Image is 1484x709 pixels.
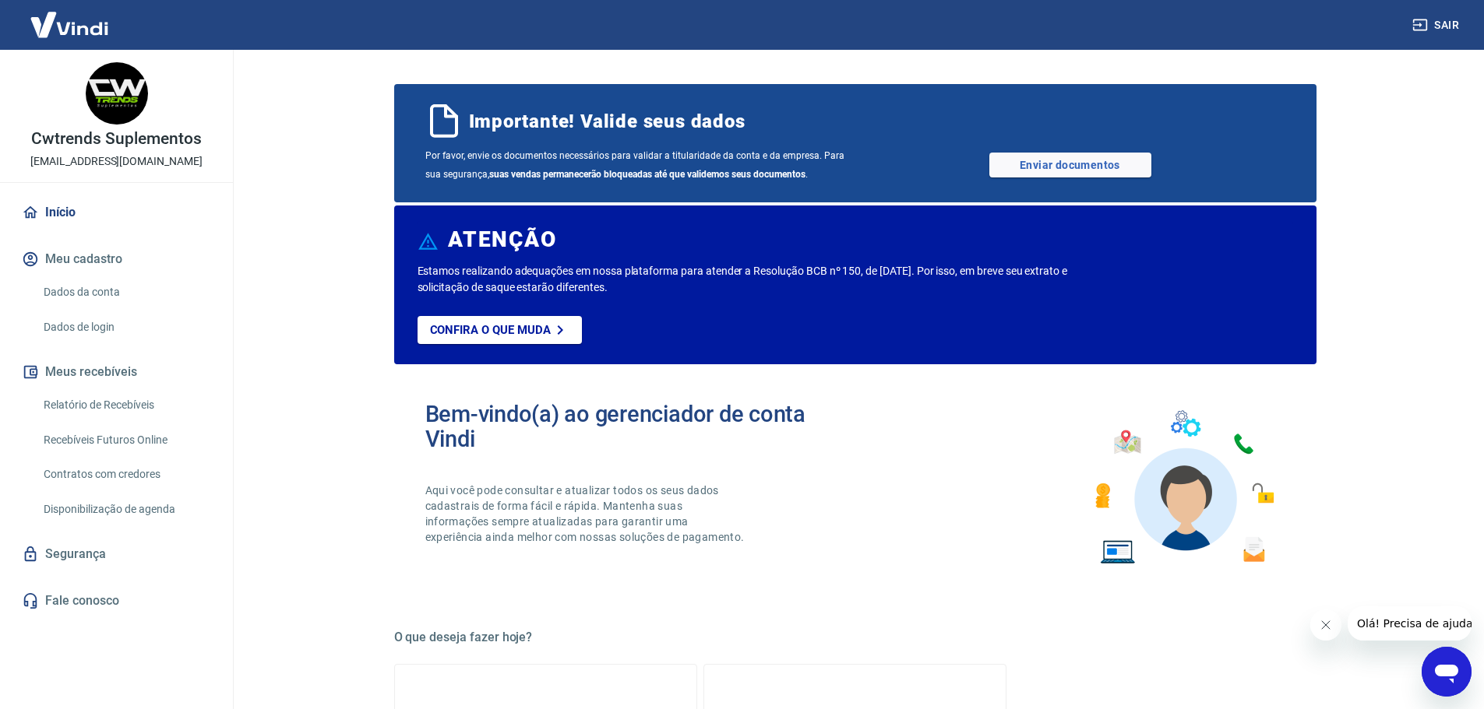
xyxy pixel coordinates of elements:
a: Enviar documentos [989,153,1151,177]
p: Aqui você pode consultar e atualizar todos os seus dados cadastrais de forma fácil e rápida. Mant... [425,483,748,545]
a: Início [19,195,214,230]
span: Olá! Precisa de ajuda? [9,11,131,23]
a: Dados de login [37,311,214,343]
h2: Bem-vindo(a) ao gerenciador de conta Vindi [425,402,855,451]
a: Recebíveis Futuros Online [37,424,214,456]
span: Importante! Valide seus dados [469,109,746,134]
p: Cwtrends Suplementos [31,131,201,147]
p: Estamos realizando adequações em nossa plataforma para atender a Resolução BCB nº 150, de [DATE].... [418,263,1118,296]
img: Imagem de um avatar masculino com diversos icones exemplificando as funcionalidades do gerenciado... [1081,402,1285,574]
a: Contratos com credores [37,458,214,490]
h6: ATENÇÃO [448,232,556,247]
button: Meu cadastro [19,242,214,276]
button: Sair [1409,11,1465,40]
span: Por favor, envie os documentos necessários para validar a titularidade da conta e da empresa. Par... [425,146,855,184]
p: [EMAIL_ADDRESS][DOMAIN_NAME] [30,153,203,170]
a: Fale conosco [19,584,214,618]
b: suas vendas permanecerão bloqueadas até que validemos seus documentos [489,169,805,180]
button: Meus recebíveis [19,355,214,389]
img: Vindi [19,1,120,48]
h5: O que deseja fazer hoje? [394,630,1317,645]
p: Confira o que muda [430,323,551,337]
a: Segurança [19,537,214,571]
iframe: Botão para abrir a janela de mensagens [1422,647,1472,697]
a: Dados da conta [37,276,214,308]
a: Relatório de Recebíveis [37,389,214,421]
iframe: Mensagem da empresa [1348,606,1472,641]
a: Confira o que muda [418,316,582,344]
img: a2c42fed-8514-43b8-a0c9-708a19558cb2.jpeg [86,62,148,125]
iframe: Fechar mensagem [1310,609,1341,641]
a: Disponibilização de agenda [37,493,214,525]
